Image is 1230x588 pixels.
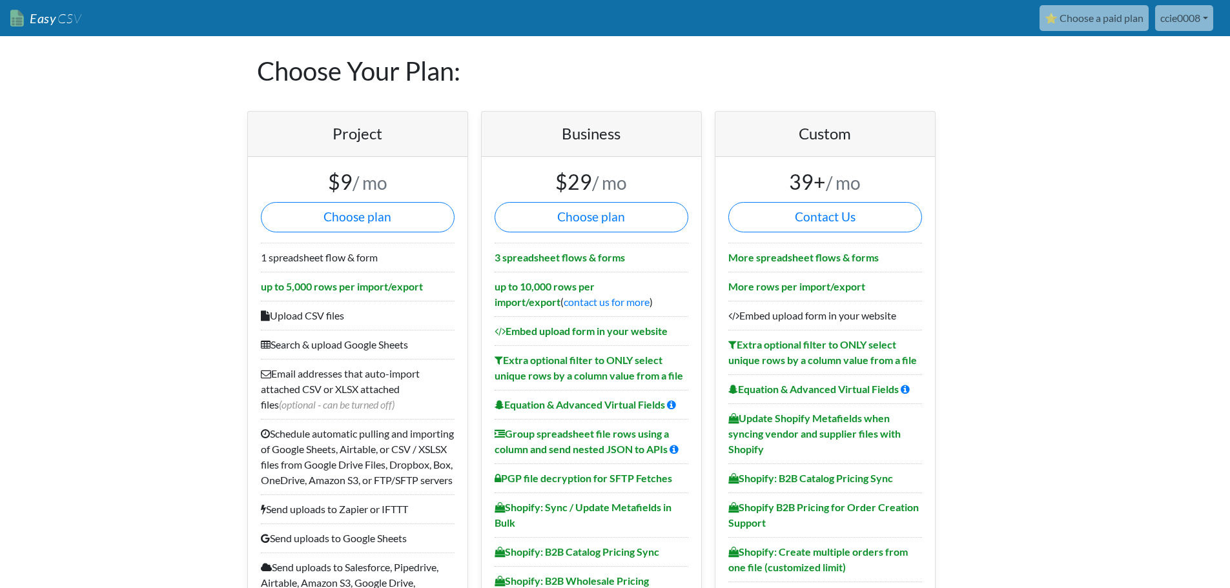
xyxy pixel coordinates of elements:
li: Upload CSV files [261,301,455,330]
b: PGP file decryption for SFTP Fetches [495,472,672,484]
small: / mo [826,172,861,194]
li: Embed upload form in your website [728,301,922,330]
a: ccie0008 [1155,5,1213,31]
li: Email addresses that auto-import attached CSV or XLSX attached files [261,359,455,419]
b: up to 5,000 rows per import/export [261,280,423,292]
b: Shopify B2B Pricing for Order Creation Support [728,501,919,529]
h4: Custom [728,125,922,143]
h4: Project [261,125,455,143]
b: Equation & Advanced Virtual Fields [495,398,665,411]
li: Schedule automatic pulling and importing of Google Sheets, Airtable, or CSV / XSLSX files from Go... [261,419,455,494]
b: up to 10,000 rows per import/export [495,280,595,308]
h3: 39+ [728,170,922,194]
li: 1 spreadsheet flow & form [261,243,455,272]
h3: $29 [495,170,688,194]
b: Shopify: B2B Catalog Pricing Sync [495,545,659,558]
b: Extra optional filter to ONLY select unique rows by a column value from a file [728,338,917,366]
b: Group spreadsheet file rows using a column and send nested JSON to APIs [495,427,669,455]
a: contact us for more [564,296,650,308]
b: More rows per import/export [728,280,865,292]
b: 3 spreadsheet flows & forms [495,251,625,263]
button: Choose plan [261,202,455,232]
span: CSV [56,10,81,26]
a: EasyCSV [10,5,81,32]
h1: Choose Your Plan: [257,36,974,106]
li: Send uploads to Zapier or IFTTT [261,494,455,523]
b: Shopify: Create multiple orders from one file (customized limit) [728,545,908,573]
small: / mo [592,172,627,194]
b: Update Shopify Metafields when syncing vendor and supplier files with Shopify [728,412,901,455]
b: Equation & Advanced Virtual Fields [728,383,899,395]
b: More spreadsheet flows & forms [728,251,879,263]
b: Shopify: B2B Catalog Pricing Sync [728,472,893,484]
a: Contact Us [728,202,922,232]
b: Extra optional filter to ONLY select unique rows by a column value from a file [495,354,683,381]
span: (optional - can be turned off) [279,398,395,411]
h4: Business [495,125,688,143]
b: Embed upload form in your website [495,325,668,337]
a: ⭐ Choose a paid plan [1040,5,1149,31]
li: Search & upload Google Sheets [261,330,455,359]
small: / mo [353,172,387,194]
li: Send uploads to Google Sheets [261,523,455,553]
button: Choose plan [495,202,688,232]
li: ( ) [495,272,688,316]
b: Shopify: Sync / Update Metafields in Bulk [495,501,671,529]
h3: $9 [261,170,455,194]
